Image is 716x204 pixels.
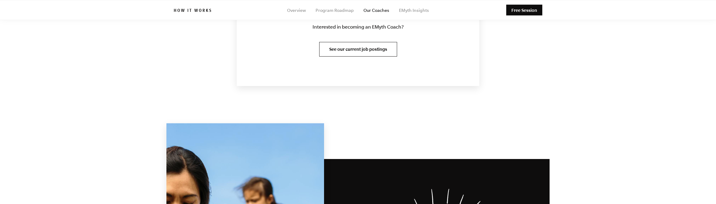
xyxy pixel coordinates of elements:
[506,5,542,16] a: Free Session
[287,8,306,13] a: Overview
[316,8,354,13] a: Program Roadmap
[686,175,716,204] iframe: Chat Widget
[399,8,429,13] a: EMyth Insights
[363,8,389,13] a: Our Coaches
[266,23,450,31] p: Interested in becoming an EMyth Coach?
[319,42,397,57] a: See our current job postings
[174,8,212,14] h6: How it works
